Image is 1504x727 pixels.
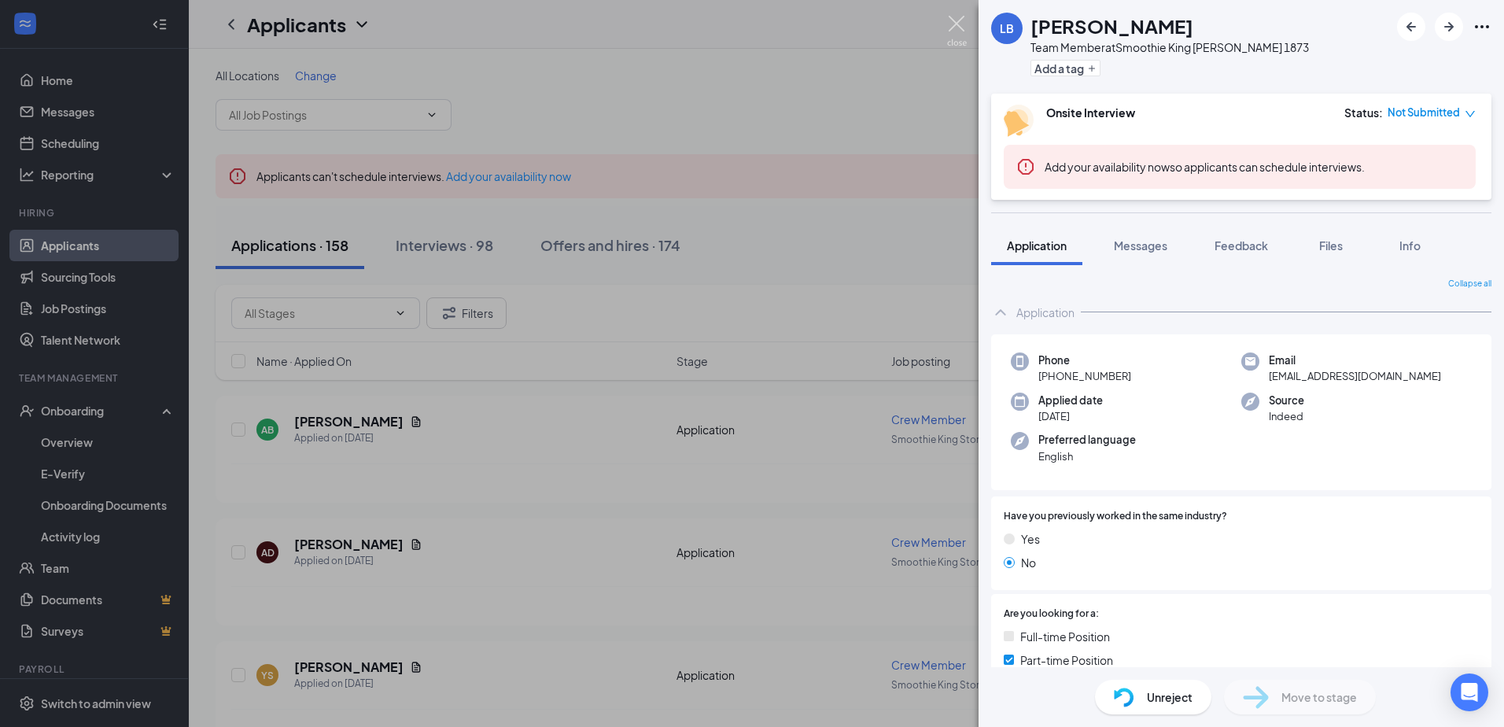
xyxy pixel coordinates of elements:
svg: Error [1016,157,1035,176]
svg: ArrowRight [1439,17,1458,36]
span: so applicants can schedule interviews. [1045,160,1365,174]
span: Indeed [1269,408,1304,424]
h1: [PERSON_NAME] [1030,13,1193,39]
span: Messages [1114,238,1167,253]
span: Source [1269,393,1304,408]
div: LB [1000,20,1014,36]
span: Files [1319,238,1343,253]
span: [PHONE_NUMBER] [1038,368,1131,384]
div: Application [1016,304,1075,320]
span: Are you looking for a: [1004,607,1099,622]
button: ArrowLeftNew [1397,13,1425,41]
div: Status : [1344,105,1383,120]
span: Email [1269,352,1441,368]
span: [EMAIL_ADDRESS][DOMAIN_NAME] [1269,368,1441,384]
span: Phone [1038,352,1131,368]
span: English [1038,448,1136,464]
svg: ChevronUp [991,303,1010,322]
span: Preferred language [1038,432,1136,448]
span: Not Submitted [1388,105,1460,120]
svg: Plus [1087,64,1097,73]
svg: Ellipses [1473,17,1491,36]
span: Collapse all [1448,278,1491,290]
span: [DATE] [1038,408,1103,424]
span: Info [1399,238,1421,253]
button: PlusAdd a tag [1030,60,1100,76]
span: No [1021,554,1036,571]
span: Applied date [1038,393,1103,408]
span: Unreject [1147,688,1193,706]
span: Yes [1021,530,1040,548]
span: Full-time Position [1020,628,1110,645]
span: Move to stage [1281,688,1357,706]
span: Feedback [1215,238,1268,253]
span: Application [1007,238,1067,253]
span: Part-time Position [1020,651,1113,669]
div: Open Intercom Messenger [1451,673,1488,711]
span: down [1465,109,1476,120]
svg: ArrowLeftNew [1402,17,1421,36]
div: Team Member at Smoothie King [PERSON_NAME] 1873 [1030,39,1309,55]
span: Have you previously worked in the same industry? [1004,509,1227,524]
b: Onsite Interview [1046,105,1135,120]
button: Add your availability now [1045,159,1170,175]
button: ArrowRight [1435,13,1463,41]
